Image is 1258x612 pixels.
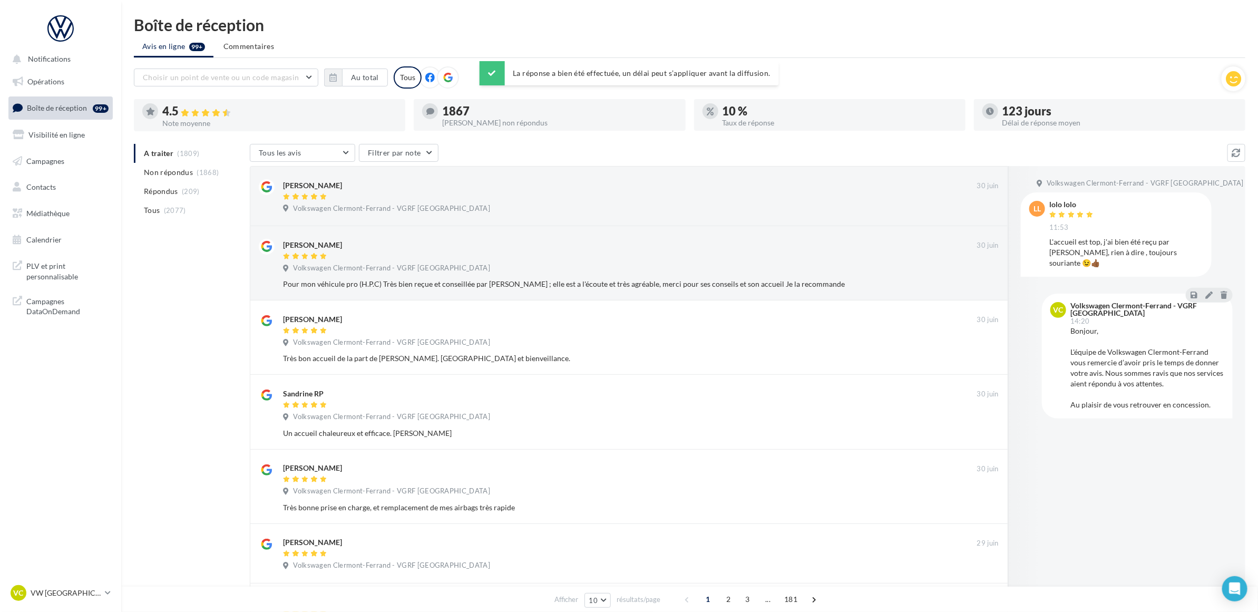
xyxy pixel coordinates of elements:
span: ll [1033,203,1041,214]
div: 4.5 [162,105,397,118]
span: 30 juin [977,181,999,191]
span: 10 [589,596,598,605]
div: Taux de réponse [723,119,957,127]
div: La réponse a bien été effectuée, un délai peut s’appliquer avant la diffusion. [479,61,778,85]
div: Tous [394,66,422,89]
div: 10 % [723,105,957,117]
span: Afficher [555,595,579,605]
button: Choisir un point de vente ou un code magasin [134,69,318,86]
a: Médiathèque [6,202,115,225]
div: 1867 [442,105,677,117]
span: 2 [720,591,737,608]
div: Bonjour, L'équipe de Volkswagen Clermont-Ferrand vous remercie d’avoir pris le temps de donner vo... [1070,326,1224,410]
div: Délai de réponse moyen [1002,119,1237,127]
p: VW [GEOGRAPHIC_DATA] [31,588,101,598]
div: [PERSON_NAME] [283,180,342,191]
span: Boîte de réception [27,103,87,112]
a: Campagnes DataOnDemand [6,290,115,321]
span: Campagnes DataOnDemand [26,294,109,317]
div: Boîte de réception [134,17,1245,33]
span: 30 juin [977,315,999,325]
div: Note moyenne [162,120,397,127]
div: [PERSON_NAME] [283,537,342,548]
span: Campagnes [26,156,64,165]
span: Non répondus [144,167,193,178]
div: Volkswagen Clermont-Ferrand - VGRF [GEOGRAPHIC_DATA] [1070,302,1222,317]
button: Filtrer par note [359,144,438,162]
span: VC [14,588,24,598]
span: Volkswagen Clermont-Ferrand - VGRF [GEOGRAPHIC_DATA] [293,338,490,347]
span: (1868) [197,168,219,177]
span: 11:53 [1049,223,1069,232]
span: Commentaires [223,41,274,52]
button: Au total [324,69,388,86]
div: [PERSON_NAME] non répondus [442,119,677,127]
div: [PERSON_NAME] [283,240,342,250]
span: 3 [739,591,756,608]
span: Volkswagen Clermont-Ferrand - VGRF [GEOGRAPHIC_DATA] [1047,179,1244,188]
span: Volkswagen Clermont-Ferrand - VGRF [GEOGRAPHIC_DATA] [293,264,490,273]
span: 181 [780,591,802,608]
span: VC [1054,305,1064,315]
span: Volkswagen Clermont-Ferrand - VGRF [GEOGRAPHIC_DATA] [293,204,490,213]
span: Répondus [144,186,178,197]
span: 30 juin [977,241,999,250]
span: Volkswagen Clermont-Ferrand - VGRF [GEOGRAPHIC_DATA] [293,487,490,496]
a: Calendrier [6,229,115,251]
span: Visibilité en ligne [28,130,85,139]
span: ... [759,591,776,608]
a: Campagnes [6,150,115,172]
div: Très bonne prise en charge, et remplacement de mes airbags très rapide [283,502,930,513]
div: Un accueil chaleureux et efficace. [PERSON_NAME] [283,428,930,439]
div: 123 jours [1002,105,1237,117]
span: Notifications [28,55,71,64]
div: Open Intercom Messenger [1222,576,1247,601]
span: 30 juin [977,464,999,474]
span: Opérations [27,77,64,86]
span: PLV et print personnalisable [26,259,109,281]
span: 30 juin [977,390,999,399]
span: 29 juin [977,539,999,548]
span: (2077) [164,206,186,215]
a: Visibilité en ligne [6,124,115,146]
div: L'accueil est top, j'ai bien été reçu par [PERSON_NAME], rien à dire , toujours souriante 😉👍🏾 [1049,237,1203,268]
div: Sandrine RP [283,388,324,399]
span: Contacts [26,182,56,191]
button: 10 [584,593,611,608]
a: Contacts [6,176,115,198]
a: VC VW [GEOGRAPHIC_DATA] [8,583,113,603]
span: Calendrier [26,235,62,244]
div: Très bon accueil de la part de [PERSON_NAME]. [GEOGRAPHIC_DATA] et bienveillance. [283,353,930,364]
span: Choisir un point de vente ou un code magasin [143,73,299,82]
div: Pour mon véhicule pro (H.P.C) Très bien reçue et conseillée par [PERSON_NAME] ; elle est a l'écou... [283,279,930,289]
span: Tous [144,205,160,216]
div: [PERSON_NAME] [283,314,342,325]
a: PLV et print personnalisable [6,255,115,286]
span: Volkswagen Clermont-Ferrand - VGRF [GEOGRAPHIC_DATA] [293,412,490,422]
span: résultats/page [617,595,660,605]
span: (209) [182,187,200,196]
span: Tous les avis [259,148,301,157]
span: Volkswagen Clermont-Ferrand - VGRF [GEOGRAPHIC_DATA] [293,561,490,570]
div: lolo lolo [1049,201,1096,208]
div: [PERSON_NAME] [283,463,342,473]
span: 14:20 [1070,318,1090,325]
span: 1 [699,591,716,608]
a: Opérations [6,71,115,93]
button: Tous les avis [250,144,355,162]
button: Au total [342,69,388,86]
div: 99+ [93,104,109,113]
span: Médiathèque [26,209,70,218]
a: Boîte de réception99+ [6,96,115,119]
